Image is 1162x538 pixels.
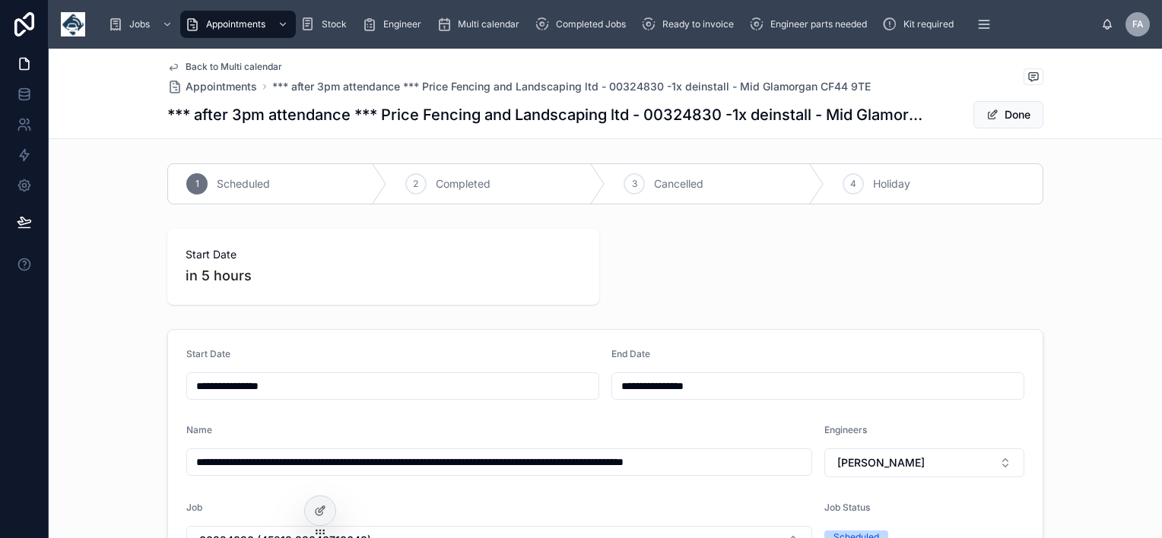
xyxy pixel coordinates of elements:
[217,176,270,191] span: Scheduled
[824,424,867,435] span: Engineers
[186,79,257,94] span: Appointments
[272,79,871,94] a: *** after 3pm attendance *** Price Fencing and Landscaping ltd - 00324830 -1x deinstall - Mid Gla...
[654,176,703,191] span: Cancelled
[1132,18,1144,30] span: FA
[186,61,282,73] span: Back to Multi calendar
[770,18,867,30] span: Engineer parts needed
[206,18,265,30] span: Appointments
[436,176,491,191] span: Completed
[611,348,650,359] span: End Date
[357,11,432,38] a: Engineer
[873,176,910,191] span: Holiday
[973,101,1043,128] button: Done
[186,502,202,513] span: Job
[850,178,856,190] span: 4
[903,18,954,30] span: Kit required
[556,18,626,30] span: Completed Jobs
[458,18,519,30] span: Multi calendar
[195,178,199,190] span: 1
[383,18,421,30] span: Engineer
[322,18,347,30] span: Stock
[186,247,581,262] span: Start Date
[745,11,878,38] a: Engineer parts needed
[167,104,929,125] h1: *** after 3pm attendance *** Price Fencing and Landscaping ltd - 00324830 -1x deinstall - Mid Gla...
[878,11,964,38] a: Kit required
[413,178,418,190] span: 2
[824,502,870,513] span: Job Status
[103,11,180,38] a: Jobs
[837,455,925,470] span: [PERSON_NAME]
[97,8,1101,41] div: scrollable content
[167,79,257,94] a: Appointments
[637,11,745,38] a: Ready to invoice
[824,448,1025,477] button: Select Button
[186,424,212,435] span: Name
[61,12,85,36] img: App logo
[186,348,230,359] span: Start Date
[432,11,530,38] a: Multi calendar
[186,265,252,286] p: in 5 hours
[530,11,637,38] a: Completed Jobs
[662,18,734,30] span: Ready to invoice
[129,18,150,30] span: Jobs
[632,178,637,190] span: 3
[167,61,282,73] a: Back to Multi calendar
[180,11,296,38] a: Appointments
[296,11,357,38] a: Stock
